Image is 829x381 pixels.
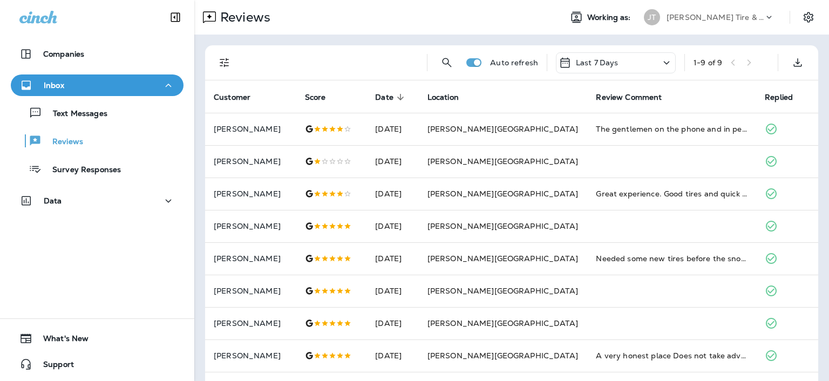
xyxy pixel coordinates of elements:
[375,93,393,102] span: Date
[305,93,326,102] span: Score
[214,222,288,230] p: [PERSON_NAME]
[160,6,191,28] button: Collapse Sidebar
[214,287,288,295] p: [PERSON_NAME]
[427,92,473,102] span: Location
[596,92,676,102] span: Review Comment
[11,158,184,180] button: Survey Responses
[11,43,184,65] button: Companies
[214,189,288,198] p: [PERSON_NAME]
[216,9,270,25] p: Reviews
[694,58,722,67] div: 1 - 9 of 9
[214,125,288,133] p: [PERSON_NAME]
[427,286,578,296] span: [PERSON_NAME][GEOGRAPHIC_DATA]
[427,124,578,134] span: [PERSON_NAME][GEOGRAPHIC_DATA]
[490,58,538,67] p: Auto refresh
[42,137,83,147] p: Reviews
[366,145,418,178] td: [DATE]
[44,196,62,205] p: Data
[11,353,184,375] button: Support
[799,8,818,27] button: Settings
[587,13,633,22] span: Working as:
[214,93,250,102] span: Customer
[366,242,418,275] td: [DATE]
[42,165,121,175] p: Survey Responses
[596,124,748,134] div: The gentlemen on the phone and in person were very helpful and polite. It was done when they said...
[214,319,288,328] p: [PERSON_NAME]
[667,13,764,22] p: [PERSON_NAME] Tire & Auto
[427,93,459,102] span: Location
[765,93,793,102] span: Replied
[366,275,418,307] td: [DATE]
[366,210,418,242] td: [DATE]
[42,109,107,119] p: Text Messages
[366,178,418,210] td: [DATE]
[596,253,748,264] div: Needed some new tires before the snow storm. Called Jensen and they were able to get me in for sa...
[427,254,578,263] span: [PERSON_NAME][GEOGRAPHIC_DATA]
[32,360,74,373] span: Support
[375,92,407,102] span: Date
[596,350,748,361] div: A very honest place Does not take advantage of a person Thanks!
[427,189,578,199] span: [PERSON_NAME][GEOGRAPHIC_DATA]
[427,351,578,360] span: [PERSON_NAME][GEOGRAPHIC_DATA]
[11,74,184,96] button: Inbox
[787,52,808,73] button: Export as CSV
[11,101,184,124] button: Text Messages
[427,157,578,166] span: [PERSON_NAME][GEOGRAPHIC_DATA]
[366,113,418,145] td: [DATE]
[214,351,288,360] p: [PERSON_NAME]
[644,9,660,25] div: JT
[11,190,184,212] button: Data
[44,81,64,90] p: Inbox
[43,50,84,58] p: Companies
[436,52,458,73] button: Search Reviews
[32,334,89,347] span: What's New
[11,130,184,152] button: Reviews
[427,221,578,231] span: [PERSON_NAME][GEOGRAPHIC_DATA]
[11,328,184,349] button: What's New
[214,254,288,263] p: [PERSON_NAME]
[214,157,288,166] p: [PERSON_NAME]
[214,92,264,102] span: Customer
[366,307,418,339] td: [DATE]
[214,52,235,73] button: Filters
[765,92,807,102] span: Replied
[596,93,662,102] span: Review Comment
[576,58,619,67] p: Last 7 Days
[366,339,418,372] td: [DATE]
[427,318,578,328] span: [PERSON_NAME][GEOGRAPHIC_DATA]
[305,92,340,102] span: Score
[596,188,748,199] div: Great experience. Good tires and quick installation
